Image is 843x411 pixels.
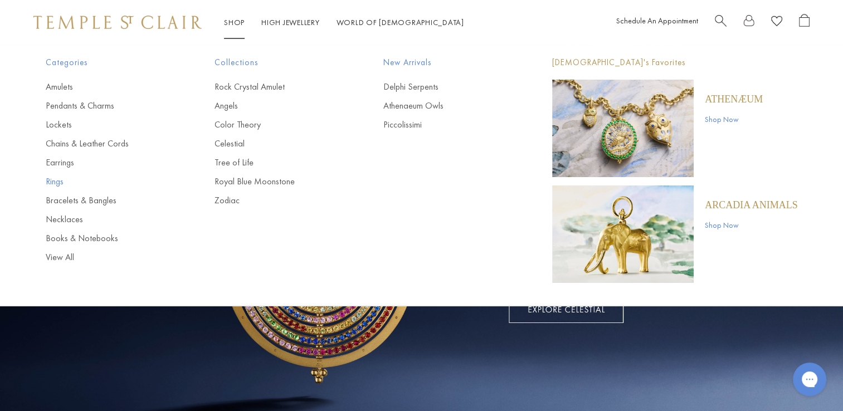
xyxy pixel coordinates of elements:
a: Bracelets & Bangles [46,194,170,207]
a: Delphi Serpents [383,81,508,93]
a: Athenæum [705,93,763,105]
a: Books & Notebooks [46,232,170,244]
iframe: Gorgias live chat messenger [787,359,832,400]
a: World of [DEMOGRAPHIC_DATA]World of [DEMOGRAPHIC_DATA] [337,17,464,27]
span: Collections [215,56,339,70]
p: [DEMOGRAPHIC_DATA]'s Favorites [552,56,798,70]
a: Rings [46,175,170,188]
a: Athenaeum Owls [383,100,508,112]
a: Necklaces [46,213,170,226]
span: Categories [46,56,170,70]
a: Earrings [46,156,170,169]
a: Zodiac [215,194,339,207]
a: Shop Now [705,113,763,125]
a: Shop Now [705,219,798,231]
nav: Main navigation [224,16,464,30]
a: Chains & Leather Cords [46,138,170,150]
a: Angels [215,100,339,112]
a: ShopShop [224,17,245,27]
a: View Wishlist [771,14,782,31]
a: Color Theory [215,119,339,131]
a: Pendants & Charms [46,100,170,112]
a: Search [715,14,727,31]
a: Piccolissimi [383,119,508,131]
a: Open Shopping Bag [799,14,810,31]
a: Schedule An Appointment [616,16,698,26]
a: High JewelleryHigh Jewellery [261,17,320,27]
a: Rock Crystal Amulet [215,81,339,93]
a: Celestial [215,138,339,150]
img: Temple St. Clair [33,16,202,29]
a: Lockets [46,119,170,131]
a: View All [46,251,170,263]
a: Amulets [46,81,170,93]
span: New Arrivals [383,56,508,70]
a: ARCADIA ANIMALS [705,199,798,211]
a: Royal Blue Moonstone [215,175,339,188]
a: Tree of Life [215,156,339,169]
